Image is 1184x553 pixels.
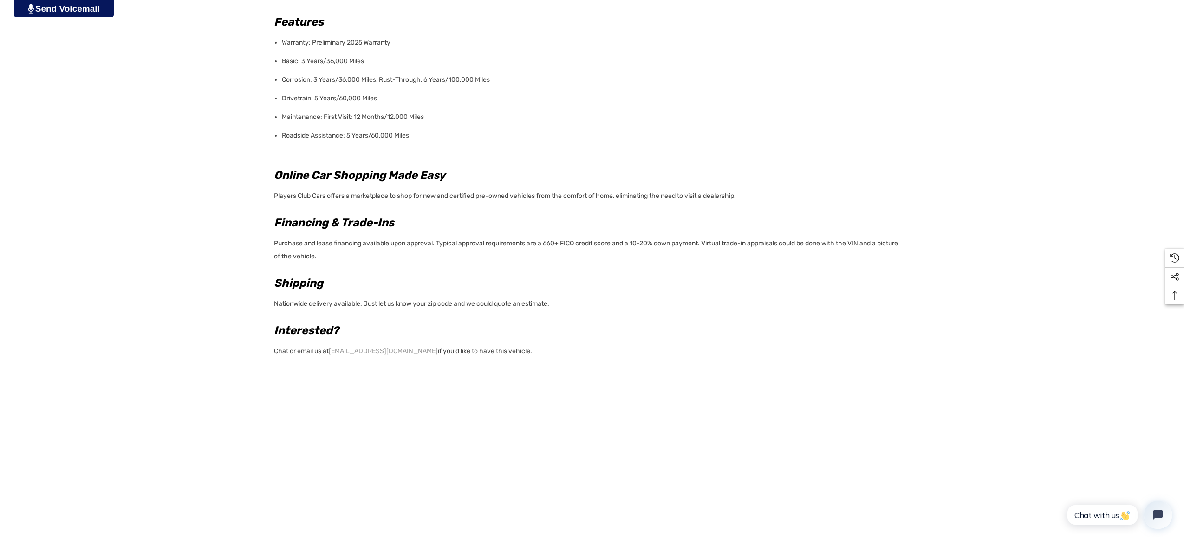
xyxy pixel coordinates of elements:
h2: Financing & Trade-Ins [274,214,904,231]
svg: Top [1165,291,1184,300]
li: Drivetrain: 5 Years/60,000 Miles [282,89,904,108]
h2: Shipping [274,275,904,291]
h2: Online Car Shopping Made Easy [274,167,904,184]
li: Maintenance: First Visit: 12 Months/12,000 Miles [282,108,904,126]
h2: Interested? [274,322,904,339]
li: Corrosion: 3 Years/36,000 Miles, Rust-Through, 6 Years/100,000 Miles [282,71,904,89]
p: Chat or email us at if you'd like to have this vehicle. [274,342,904,358]
p: Players Club Cars offers a marketplace to shop for new and certified pre-owned vehicles from the ... [274,187,904,203]
p: Purchase and lease financing available upon approval. Typical approval requirements are a 660+ FI... [274,234,904,263]
li: Warranty: Preliminary 2025 Warranty [282,33,904,52]
img: PjwhLS0gR2VuZXJhdG9yOiBHcmF2aXQuaW8gLS0+PHN2ZyB4bWxucz0iaHR0cDovL3d3dy53My5vcmcvMjAwMC9zdmciIHhtb... [28,4,34,14]
li: Roadside Assistance: 5 Years/60,000 Miles [282,126,904,145]
p: Nationwide delivery available. Just let us know your zip code and we could quote an estimate. [274,295,904,310]
svg: Social Media [1170,272,1179,282]
svg: Recently Viewed [1170,253,1179,263]
li: Basic: 3 Years/36,000 Miles [282,52,904,71]
a: [EMAIL_ADDRESS][DOMAIN_NAME] [329,345,438,358]
h2: Features [274,13,904,30]
iframe: Tidio Chat [1057,493,1180,537]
